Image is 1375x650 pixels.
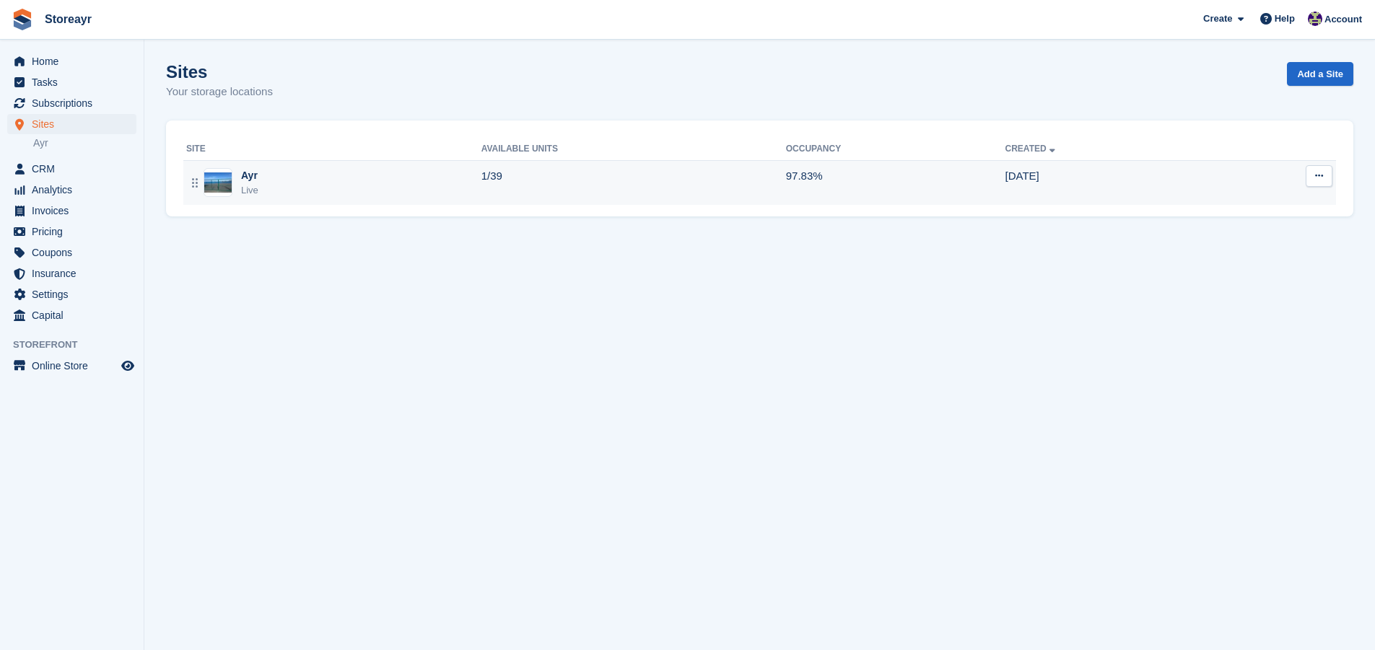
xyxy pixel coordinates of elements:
th: Available Units [481,138,786,161]
a: menu [7,221,136,242]
span: CRM [32,159,118,179]
span: Analytics [32,180,118,200]
span: Storefront [13,338,144,352]
span: Sites [32,114,118,134]
span: Help [1275,12,1295,26]
th: Site [183,138,481,161]
a: Preview store [119,357,136,374]
a: menu [7,356,136,376]
span: Online Store [32,356,118,376]
img: Image of Ayr site [204,172,232,193]
a: Created [1005,144,1058,154]
a: menu [7,93,136,113]
span: Invoices [32,201,118,221]
span: Settings [32,284,118,304]
a: menu [7,51,136,71]
a: menu [7,263,136,284]
span: Pricing [32,221,118,242]
div: Ayr [241,168,258,183]
span: Account [1324,12,1362,27]
a: menu [7,114,136,134]
a: menu [7,201,136,221]
td: [DATE] [1005,160,1215,205]
a: menu [7,72,136,92]
span: Subscriptions [32,93,118,113]
span: Create [1203,12,1232,26]
h1: Sites [166,62,273,82]
a: menu [7,242,136,263]
p: Your storage locations [166,84,273,100]
img: Byron Mcindoe [1308,12,1322,26]
a: menu [7,180,136,200]
td: 97.83% [786,160,1005,205]
span: Home [32,51,118,71]
span: Coupons [32,242,118,263]
div: Live [241,183,258,198]
a: menu [7,159,136,179]
th: Occupancy [786,138,1005,161]
span: Tasks [32,72,118,92]
a: menu [7,284,136,304]
a: Add a Site [1287,62,1353,86]
a: menu [7,305,136,325]
span: Capital [32,305,118,325]
a: Ayr [33,136,136,150]
img: stora-icon-8386f47178a22dfd0bd8f6a31ec36ba5ce8667c1dd55bd0f319d3a0aa187defe.svg [12,9,33,30]
a: Storeayr [39,7,97,31]
td: 1/39 [481,160,786,205]
span: Insurance [32,263,118,284]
